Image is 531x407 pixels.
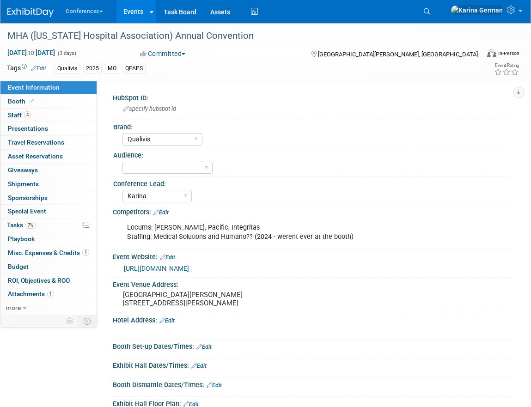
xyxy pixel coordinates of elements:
[8,152,63,160] span: Asset Reservations
[7,8,54,17] img: ExhibitDay
[8,180,39,188] span: Shipments
[105,64,119,73] div: MO
[62,315,78,327] td: Personalize Event Tab Strip
[0,219,97,232] a: Tasks7%
[0,150,97,163] a: Asset Reservations
[8,207,46,215] span: Special Event
[123,105,176,112] span: Specify hubspot id
[30,98,34,103] i: Booth reservation complete
[0,95,97,108] a: Booth
[122,64,146,73] div: QPAPS
[196,344,212,350] a: Edit
[113,91,513,103] div: HubSpot ID:
[153,209,169,216] a: Edit
[8,290,54,298] span: Attachments
[25,222,36,229] span: 7%
[113,250,513,262] div: Event Website:
[55,64,80,73] div: Qualivis
[113,205,513,217] div: Competitors:
[440,48,519,62] div: Event Format
[83,64,102,73] div: 2025
[0,136,97,149] a: Travel Reservations
[123,291,269,307] pre: [GEOGRAPHIC_DATA][PERSON_NAME] [STREET_ADDRESS][PERSON_NAME]
[0,164,97,177] a: Giveaways
[7,221,36,229] span: Tasks
[8,125,48,132] span: Presentations
[159,317,175,324] a: Edit
[494,63,519,68] div: Event Rating
[7,63,46,74] td: Tags
[318,51,478,58] span: [GEOGRAPHIC_DATA][PERSON_NAME], [GEOGRAPHIC_DATA]
[124,265,189,272] a: [URL][DOMAIN_NAME]
[57,50,76,56] span: (3 days)
[8,166,38,174] span: Giveaways
[498,50,519,57] div: In-Person
[0,177,97,191] a: Shipments
[0,191,97,205] a: Sponsorships
[8,194,48,201] span: Sponsorships
[113,148,508,160] div: Audience:
[0,232,97,246] a: Playbook
[487,49,496,57] img: Format-Inperson.png
[47,291,54,298] span: 1
[160,254,175,261] a: Edit
[207,382,222,389] a: Edit
[113,340,513,352] div: Booth Set-up Dates/Times:
[8,235,35,243] span: Playbook
[113,358,513,371] div: Exhibit Hall Dates/Times:
[0,205,97,218] a: Special Event
[78,315,97,327] td: Toggle Event Tabs
[4,28,469,44] div: MHA ([US_STATE] Hospital Association) Annual Convention
[0,274,97,287] a: ROI, Objectives & ROO
[8,84,60,91] span: Event Information
[8,277,70,284] span: ROI, Objectives & ROO
[27,49,36,56] span: to
[8,97,36,105] span: Booth
[121,219,432,246] div: Locums: [PERSON_NAME], Pacific, Integritas Staffing: Medical Solutions and Humano?? (2024 - weren...
[137,49,189,58] button: Committed
[113,177,508,188] div: Conference Lead:
[113,378,513,390] div: Booth Dismantle Dates/Times:
[0,81,97,94] a: Event Information
[113,278,513,289] div: Event Venue Address:
[82,249,89,256] span: 1
[0,301,97,315] a: more
[8,111,31,119] span: Staff
[31,65,46,72] a: Edit
[8,249,89,256] span: Misc. Expenses & Credits
[0,246,97,260] a: Misc. Expenses & Credits1
[0,122,97,135] a: Presentations
[7,49,55,57] span: [DATE] [DATE]
[6,304,21,311] span: more
[113,120,508,132] div: Brand:
[8,139,64,146] span: Travel Reservations
[0,287,97,301] a: Attachments1
[8,263,29,270] span: Budget
[451,5,503,15] img: Karina German
[0,109,97,122] a: Staff4
[191,363,207,369] a: Edit
[24,111,31,118] span: 4
[0,260,97,273] a: Budget
[113,313,513,325] div: Hotel Address:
